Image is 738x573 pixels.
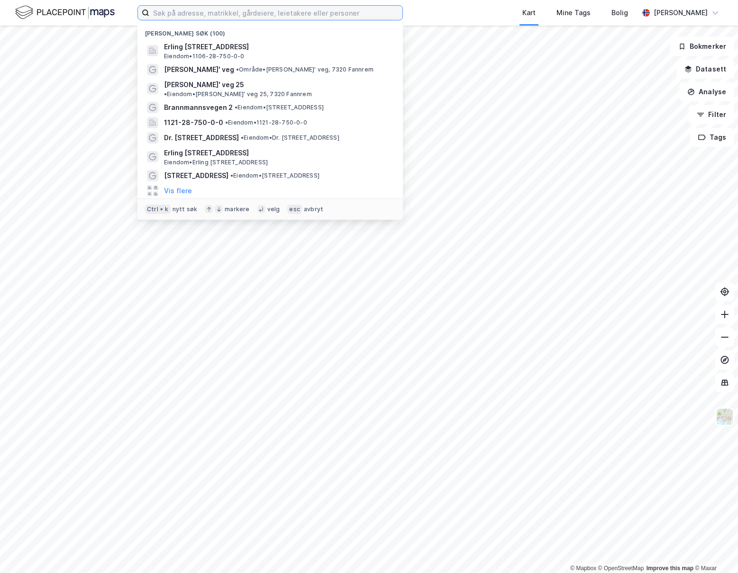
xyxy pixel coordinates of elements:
div: Mine Tags [556,7,591,18]
div: Ctrl + k [145,205,171,214]
div: Kart [522,7,536,18]
span: Eiendom • 1106-28-750-0-0 [164,53,245,60]
span: Erling [STREET_ADDRESS] [164,41,392,53]
div: velg [267,206,280,213]
span: • [236,66,239,73]
span: Brannmannsvegen 2 [164,102,233,113]
input: Søk på adresse, matrikkel, gårdeiere, leietakere eller personer [149,6,402,20]
span: Eiendom • Dr. [STREET_ADDRESS] [241,134,339,142]
span: • [241,134,244,141]
div: markere [225,206,249,213]
span: Eiendom • [STREET_ADDRESS] [235,104,324,111]
span: • [225,119,228,126]
span: 1121-28-750-0-0 [164,117,223,128]
span: • [164,90,167,98]
a: Mapbox [570,565,596,572]
span: Eiendom • [PERSON_NAME]' veg 25, 7320 Fannrem [164,90,312,98]
span: [STREET_ADDRESS] [164,170,228,181]
span: • [230,172,233,179]
img: logo.f888ab2527a4732fd821a326f86c7f29.svg [15,4,115,21]
span: [PERSON_NAME]' veg [164,64,234,75]
a: OpenStreetMap [598,565,644,572]
img: Z [716,408,734,426]
span: [PERSON_NAME]' veg 25 [164,79,244,90]
span: Eiendom • 1121-28-750-0-0 [225,119,307,126]
span: Eiendom • Erling [STREET_ADDRESS] [164,159,268,166]
div: [PERSON_NAME] [654,7,708,18]
button: Analyse [679,82,734,101]
div: esc [287,205,302,214]
div: Kontrollprogram for chat [691,528,738,573]
div: Bolig [611,7,628,18]
iframe: Chat Widget [691,528,738,573]
span: Eiendom • [STREET_ADDRESS] [230,172,319,179]
span: Område • [PERSON_NAME]' veg, 7320 Fannrem [236,66,374,73]
button: Vis flere [164,185,192,197]
button: Bokmerker [670,37,734,56]
button: Datasett [676,60,734,79]
span: Dr. [STREET_ADDRESS] [164,132,239,143]
a: Improve this map [647,565,693,572]
div: [PERSON_NAME] søk (100) [137,22,403,39]
span: Erling [STREET_ADDRESS] [164,147,392,159]
button: Filter [689,105,734,124]
button: Tags [690,128,734,147]
div: nytt søk [173,206,198,213]
span: • [235,104,237,111]
div: avbryt [304,206,323,213]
